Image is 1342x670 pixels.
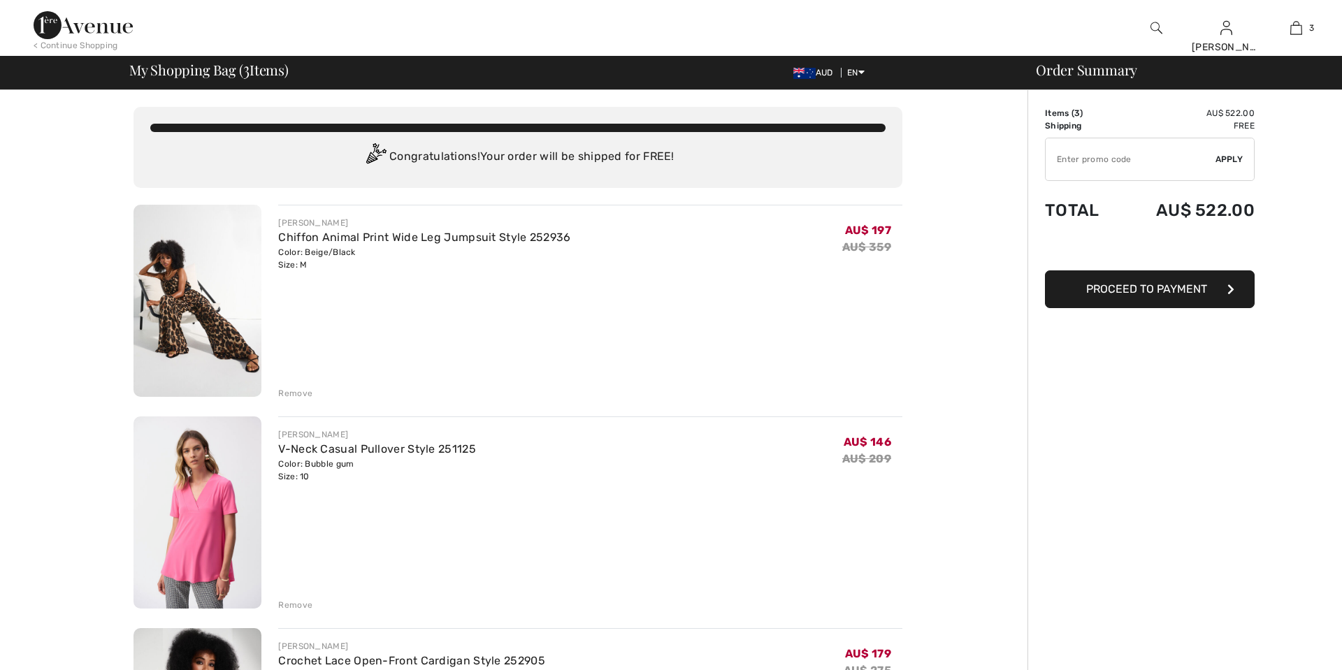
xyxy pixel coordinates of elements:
a: 3 [1262,20,1330,36]
img: Chiffon Animal Print Wide Leg Jumpsuit Style 252936 [134,205,261,397]
span: Apply [1215,153,1243,166]
button: Proceed to Payment [1045,270,1255,308]
span: My Shopping Bag ( Items) [129,63,289,77]
td: Total [1045,187,1119,234]
div: Remove [278,387,312,400]
img: Congratulation2.svg [361,143,389,171]
span: AU$ 179 [845,647,891,660]
iframe: PayPal [1045,234,1255,265]
span: AU$ 197 [845,224,891,237]
s: AU$ 359 [842,240,891,254]
span: 3 [243,59,250,78]
div: Remove [278,599,312,611]
span: EN [847,68,865,78]
div: [PERSON_NAME] [278,217,570,229]
td: Shipping [1045,119,1119,132]
div: [PERSON_NAME] [1192,40,1260,54]
span: 3 [1074,108,1080,118]
div: Congratulations! Your order will be shipped for FREE! [150,143,886,171]
div: < Continue Shopping [34,39,118,52]
div: Color: Bubble gum Size: 10 [278,458,476,483]
img: My Bag [1290,20,1302,36]
td: AU$ 522.00 [1119,107,1255,119]
div: Order Summary [1019,63,1334,77]
span: AUD [793,68,839,78]
img: Australian Dollar [793,68,816,79]
img: 1ère Avenue [34,11,133,39]
a: V-Neck Casual Pullover Style 251125 [278,442,476,456]
img: My Info [1220,20,1232,36]
td: Items ( ) [1045,107,1119,119]
div: [PERSON_NAME] [278,640,545,653]
td: Free [1119,119,1255,132]
img: V-Neck Casual Pullover Style 251125 [134,416,261,609]
s: AU$ 209 [842,452,891,465]
div: Color: Beige/Black Size: M [278,246,570,271]
div: [PERSON_NAME] [278,428,476,441]
a: Sign In [1220,21,1232,34]
input: Promo code [1046,138,1215,180]
a: Chiffon Animal Print Wide Leg Jumpsuit Style 252936 [278,231,570,244]
span: AU$ 146 [844,435,891,449]
img: search the website [1150,20,1162,36]
span: 3 [1309,22,1314,34]
span: Proceed to Payment [1086,282,1207,296]
td: AU$ 522.00 [1119,187,1255,234]
a: Crochet Lace Open-Front Cardigan Style 252905 [278,654,545,667]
